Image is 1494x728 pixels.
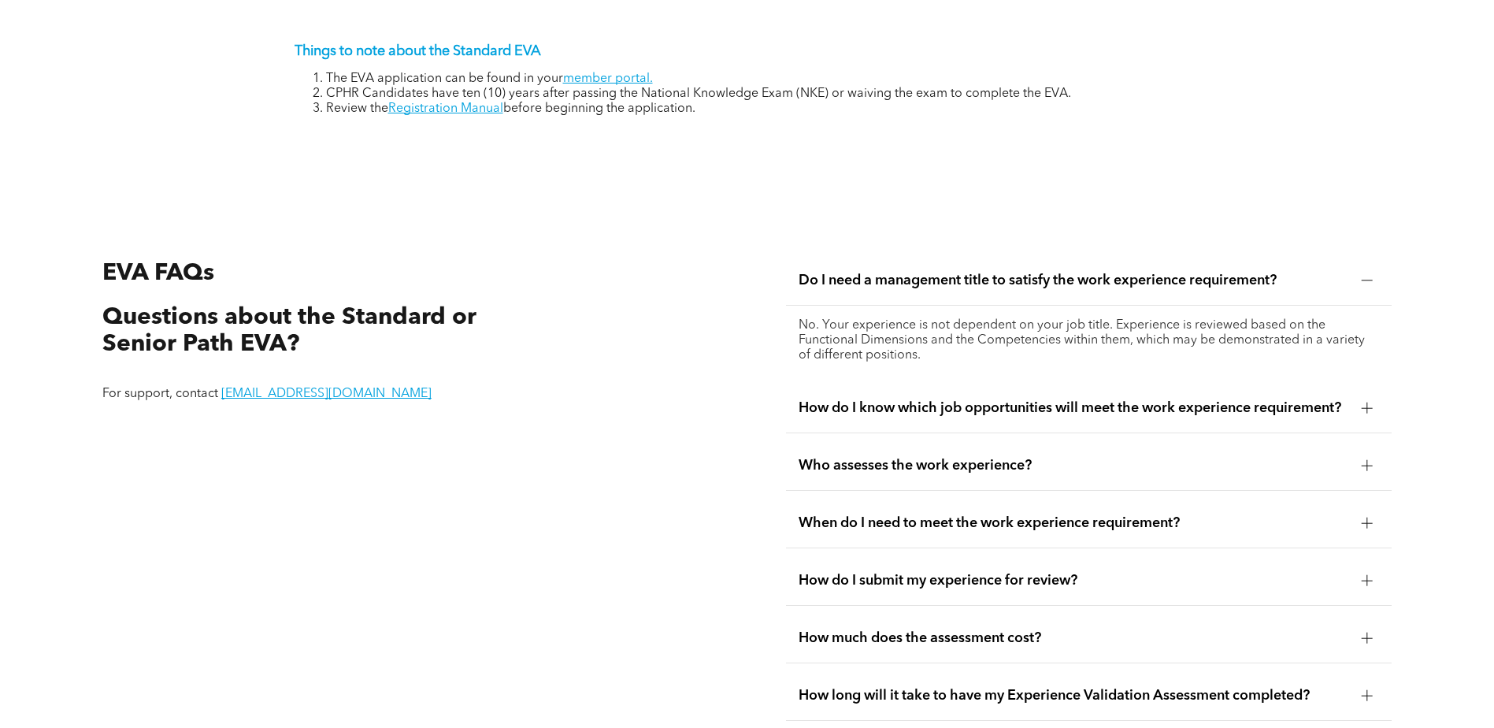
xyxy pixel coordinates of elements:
a: member portal. [563,72,653,85]
li: The EVA application can be found in your [326,72,1200,87]
p: Things to note about the Standard EVA [295,43,1200,60]
a: [EMAIL_ADDRESS][DOMAIN_NAME] [221,388,432,400]
span: How long will it take to have my Experience Validation Assessment completed? [799,687,1349,704]
span: How much does the assessment cost? [799,630,1349,647]
li: CPHR Candidates have ten (10) years after passing the National Knowledge Exam (NKE) or waiving th... [326,87,1200,102]
span: When do I need to meet the work experience requirement? [799,514,1349,532]
span: Questions about the Standard or Senior Path EVA? [102,306,476,357]
span: EVA FAQs [102,262,214,285]
span: How do I know which job opportunities will meet the work experience requirement? [799,399,1349,417]
span: How do I submit my experience for review? [799,572,1349,589]
span: Who assesses the work experience? [799,457,1349,474]
span: For support, contact [102,388,218,400]
a: Registration Manual [388,102,503,115]
span: Do I need a management title to satisfy the work experience requirement? [799,272,1349,289]
li: Review the before beginning the application. [326,102,1200,117]
p: No. Your experience is not dependent on your job title. Experience is reviewed based on the Funct... [799,318,1379,363]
